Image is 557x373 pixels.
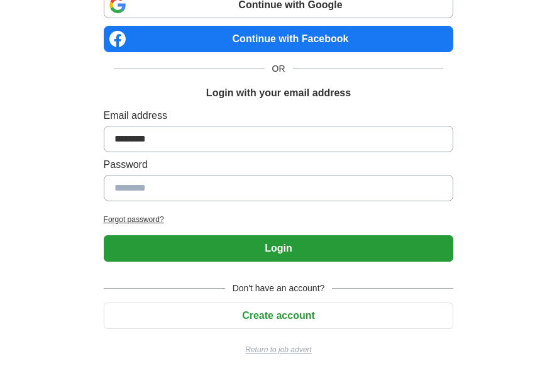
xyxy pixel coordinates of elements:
a: Forgot password? [104,214,454,225]
button: Create account [104,303,454,329]
a: Continue with Facebook [104,26,454,52]
a: Create account [104,310,454,321]
button: Login [104,235,454,262]
a: Return to job advert [104,344,454,355]
span: OR [265,62,293,75]
label: Password [104,157,454,172]
h1: Login with your email address [206,86,351,101]
label: Email address [104,108,454,123]
span: Don't have an account? [225,282,333,295]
